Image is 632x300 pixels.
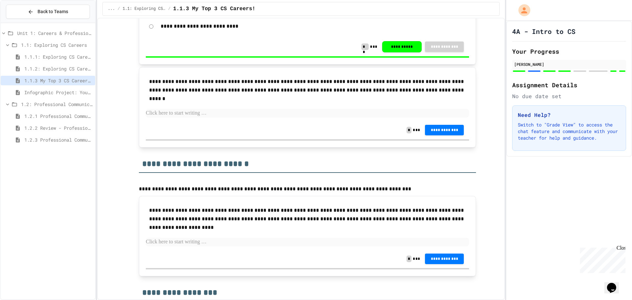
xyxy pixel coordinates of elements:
[24,53,92,60] span: 1.1.1: Exploring CS Careers
[24,124,92,131] span: 1.2.2 Review - Professional Communication
[514,61,624,67] div: [PERSON_NAME]
[24,89,92,96] span: Infographic Project: Your favorite CS
[24,65,92,72] span: 1.1.2: Exploring CS Careers - Review
[122,6,165,12] span: 1.1: Exploring CS Careers
[24,136,92,143] span: 1.2.3 Professional Communication Challenge
[512,92,626,100] div: No due date set
[577,245,625,273] iframe: chat widget
[38,8,68,15] span: Back to Teams
[512,80,626,90] h2: Assignment Details
[108,6,115,12] span: ...
[168,6,171,12] span: /
[604,274,625,293] iframe: chat widget
[518,122,620,141] p: Switch to "Grade View" to access the chat feature and communicate with your teacher for help and ...
[24,77,92,84] span: 1.1.3 My Top 3 CS Careers!
[118,6,120,12] span: /
[3,3,45,42] div: Chat with us now!Close
[512,27,575,36] h1: 4A - Intro to CS
[173,5,255,13] span: 1.1.3 My Top 3 CS Careers!
[17,30,92,37] span: Unit 1: Careers & Professionalism
[21,41,92,48] span: 1.1: Exploring CS Careers
[24,113,92,120] span: 1.2.1 Professional Communication
[21,101,92,108] span: 1.2: Professional Communication
[518,111,620,119] h3: Need Help?
[6,5,90,19] button: Back to Teams
[512,47,626,56] h2: Your Progress
[512,3,532,18] div: My Account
